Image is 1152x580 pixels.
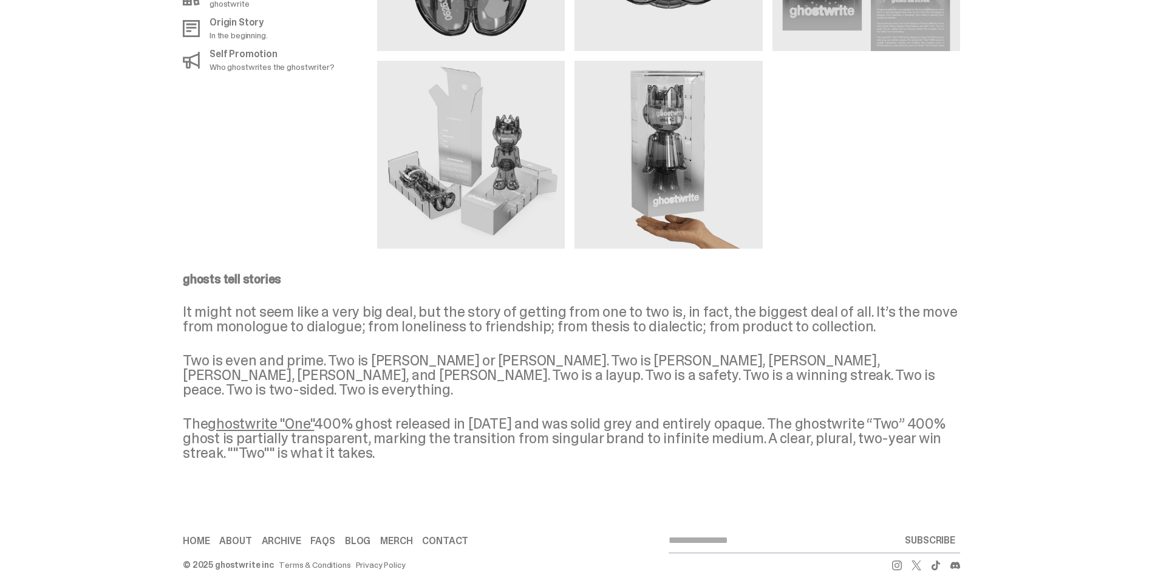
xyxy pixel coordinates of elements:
[183,305,960,334] p: It might not seem like a very big deal, but the story of getting from one to two is, in fact, the...
[574,61,762,249] img: media gallery image
[183,273,960,285] p: ghosts tell stories
[210,18,268,27] p: Origin Story
[183,561,274,569] div: © 2025 ghostwrite inc
[210,31,268,40] p: In the beginning.
[210,49,335,59] p: Self Promotion
[208,414,314,433] a: ghostwrite "One"
[183,536,210,546] a: Home
[219,536,251,546] a: About
[210,63,335,71] p: Who ghostwrites the ghostwriter?
[377,61,565,249] img: media gallery image
[422,536,468,546] a: Contact
[262,536,301,546] a: Archive
[279,561,350,569] a: Terms & Conditions
[183,416,960,460] p: The 400% ghost released in [DATE] and was solid grey and entirely opaque. The ghostwrite “Two” 40...
[345,536,370,546] a: Blog
[356,561,406,569] a: Privacy Policy
[183,353,960,397] p: Two is even and prime. Two is [PERSON_NAME] or [PERSON_NAME]. Two is [PERSON_NAME], [PERSON_NAME]...
[380,536,412,546] a: Merch
[310,536,335,546] a: FAQs
[900,528,960,553] button: SUBSCRIBE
